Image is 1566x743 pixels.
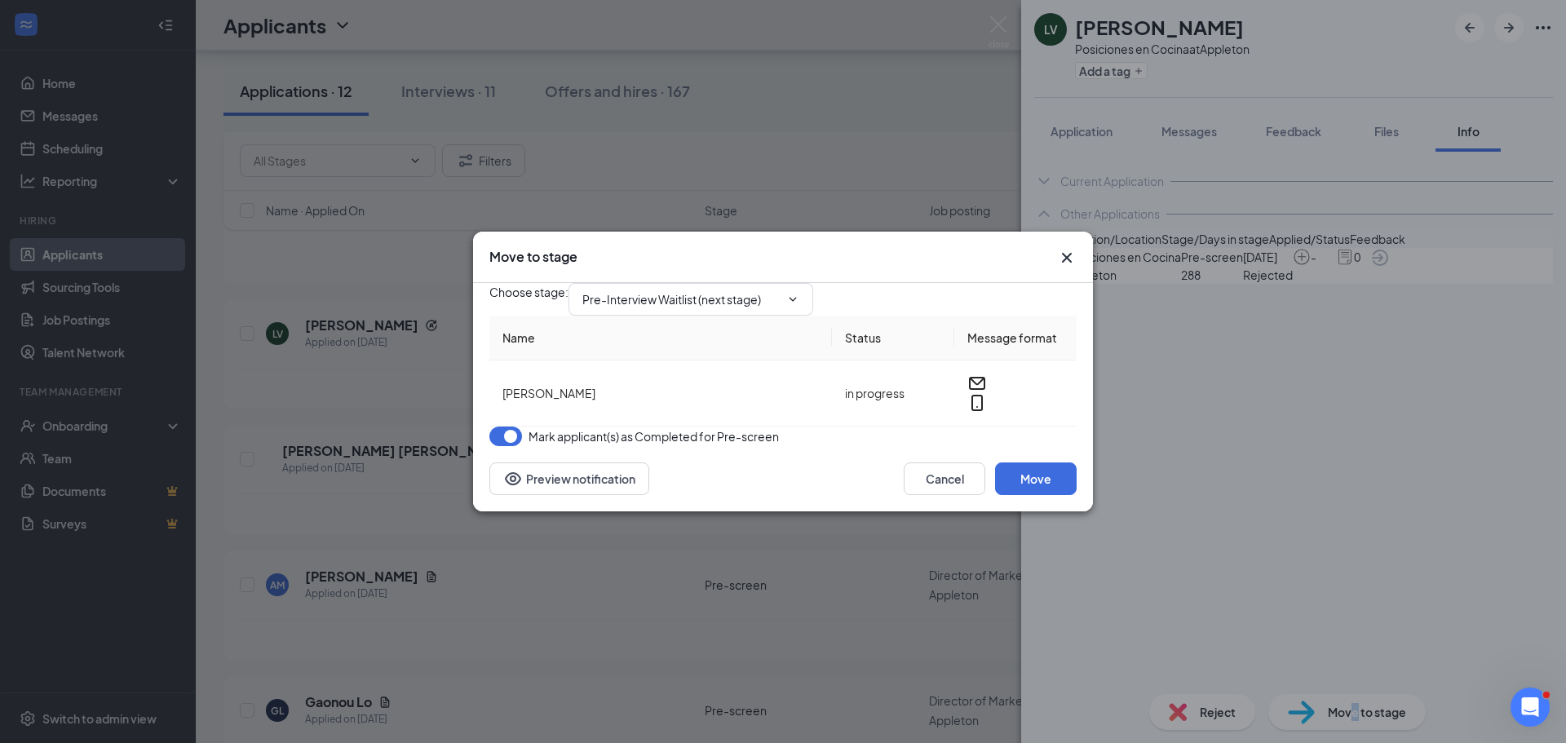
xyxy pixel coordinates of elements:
h3: Move to stage [489,248,577,266]
button: Cancel [904,462,985,495]
button: Move [995,462,1077,495]
svg: Eye [503,469,523,489]
svg: MobileSms [967,393,987,413]
svg: Cross [1057,248,1077,268]
span: Choose stage : [489,283,568,316]
svg: Email [967,374,987,393]
td: in progress [832,360,954,427]
th: Name [489,316,832,360]
span: Mark applicant(s) as Completed for Pre-screen [529,427,779,446]
svg: ChevronDown [786,293,799,306]
button: Close [1057,248,1077,268]
th: Status [832,316,954,360]
span: [PERSON_NAME] [502,386,595,400]
button: Preview notificationEye [489,462,649,495]
th: Message format [954,316,1077,360]
iframe: Intercom live chat [1511,688,1550,727]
